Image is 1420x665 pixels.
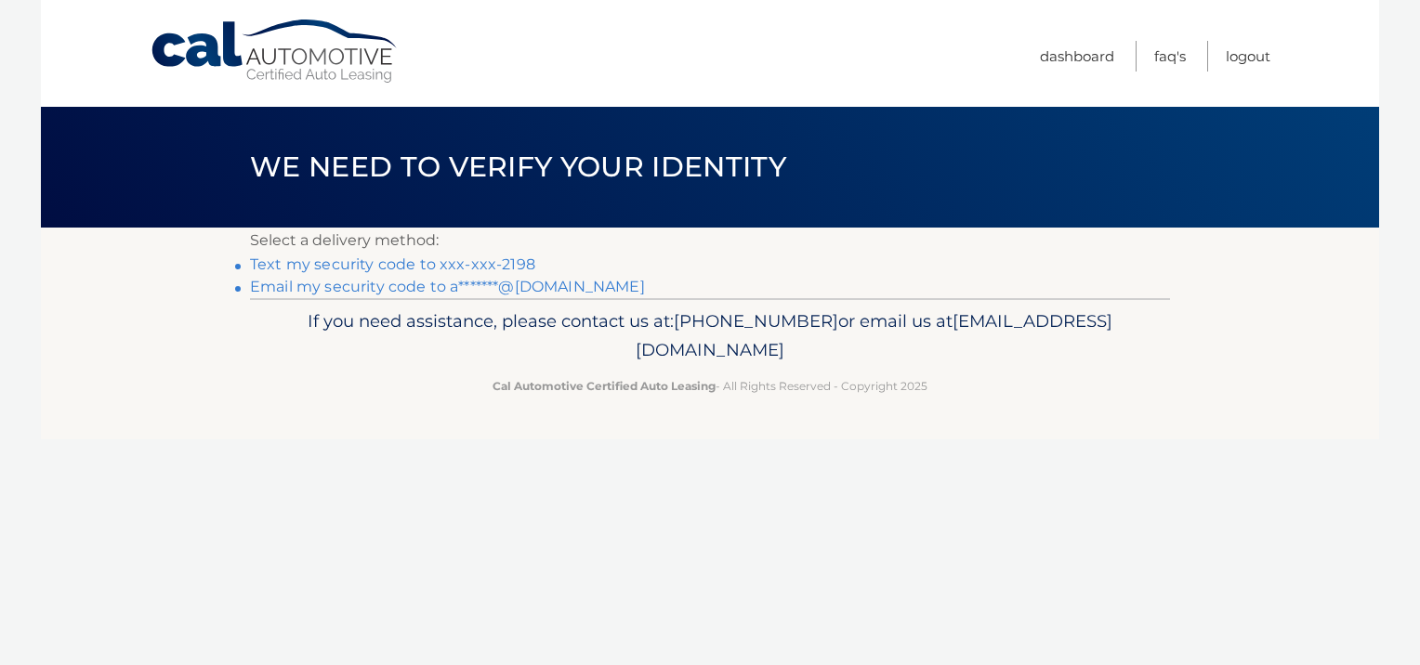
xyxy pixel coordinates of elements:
a: Cal Automotive [150,19,401,85]
p: - All Rights Reserved - Copyright 2025 [262,376,1158,396]
a: Logout [1226,41,1270,72]
strong: Cal Automotive Certified Auto Leasing [493,379,716,393]
a: Email my security code to a*******@[DOMAIN_NAME] [250,278,645,295]
p: If you need assistance, please contact us at: or email us at [262,306,1158,366]
span: We need to verify your identity [250,150,786,184]
p: Select a delivery method: [250,228,1170,254]
a: Text my security code to xxx-xxx-2198 [250,255,535,273]
span: [PHONE_NUMBER] [674,310,838,332]
a: Dashboard [1040,41,1114,72]
a: FAQ's [1154,41,1186,72]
